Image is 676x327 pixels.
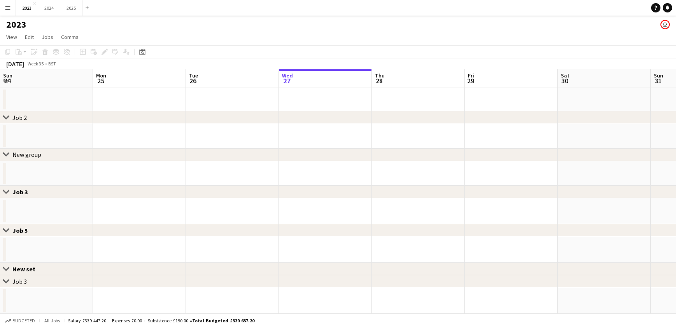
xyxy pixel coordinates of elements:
[467,76,474,85] span: 29
[42,33,53,40] span: Jobs
[58,32,82,42] a: Comms
[38,0,60,16] button: 2024
[6,60,24,68] div: [DATE]
[96,72,106,79] span: Mon
[12,278,27,285] div: Job 3
[2,76,12,85] span: 24
[3,72,12,79] span: Sun
[654,72,663,79] span: Sun
[561,72,569,79] span: Sat
[282,72,293,79] span: Wed
[468,72,474,79] span: Fri
[660,20,670,29] app-user-avatar: Chris hessey
[43,318,61,323] span: All jobs
[60,0,82,16] button: 2025
[6,33,17,40] span: View
[12,265,42,273] div: New set
[560,76,569,85] span: 30
[375,72,385,79] span: Thu
[12,227,34,234] div: Job 5
[61,33,79,40] span: Comms
[192,318,254,323] span: Total Budgeted £339 637.20
[374,76,385,85] span: 28
[68,318,254,323] div: Salary £339 447.20 + Expenses £0.00 + Subsistence £190.00 =
[189,72,198,79] span: Tue
[12,151,41,158] div: New group
[4,316,36,325] button: Budgeted
[26,61,45,67] span: Week 35
[48,61,56,67] div: BST
[188,76,198,85] span: 26
[16,0,38,16] button: 2023
[12,188,34,196] div: Job 3
[3,32,20,42] a: View
[25,33,34,40] span: Edit
[39,32,56,42] a: Jobs
[6,19,26,30] h1: 2023
[653,76,663,85] span: 31
[12,318,35,323] span: Budgeted
[12,114,27,121] div: Job 2
[281,76,293,85] span: 27
[22,32,37,42] a: Edit
[95,76,106,85] span: 25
